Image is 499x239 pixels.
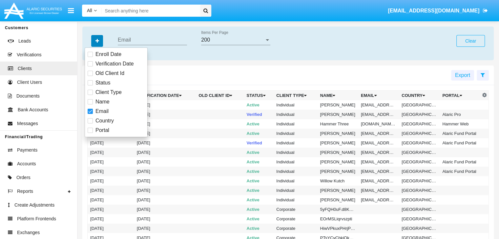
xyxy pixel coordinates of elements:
span: Documents [16,93,40,100]
td: [DATE] [88,157,134,167]
button: Clear [456,35,485,47]
td: Hammer Web [440,119,480,129]
td: [GEOGRAPHIC_DATA] [399,186,440,195]
td: [DATE] [88,186,134,195]
span: Old Client Id [95,69,124,77]
td: HiwVPkuxPHrjPOL [318,224,358,233]
td: [DATE] [134,205,196,214]
td: [GEOGRAPHIC_DATA] [399,110,440,119]
td: [EMAIL_ADDRESS][DOMAIN_NAME] [358,176,399,186]
span: Create Adjustments [14,202,54,209]
td: Individual [274,157,318,167]
td: Active [244,186,274,195]
td: [PERSON_NAME] [318,129,358,138]
td: Active [244,119,274,129]
td: [DATE] [88,176,134,186]
td: [GEOGRAPHIC_DATA] [399,148,440,157]
a: All [82,7,102,14]
span: Orders [16,174,31,181]
td: [DATE] [134,100,196,110]
span: Reports [17,188,33,195]
td: [DATE] [134,186,196,195]
td: [GEOGRAPHIC_DATA] [399,176,440,186]
td: Active [244,176,274,186]
td: [DATE] [88,195,134,205]
span: Payments [17,147,37,154]
td: [DATE] [134,214,196,224]
td: Active [244,148,274,157]
span: Exchanges [17,229,40,236]
td: [DATE] [134,129,196,138]
td: [EMAIL_ADDRESS][DOMAIN_NAME] [358,110,399,119]
td: Alaric Fund Portal [440,157,480,167]
td: [EMAIL_ADDRESS][DOMAIN_NAME] [358,138,399,148]
td: Hammer Three [318,119,358,129]
span: Verifications [17,51,41,58]
td: [DATE] [134,110,196,119]
td: [DATE] [134,148,196,157]
td: Active [244,157,274,167]
td: Corporate [274,205,318,214]
button: Export [451,70,474,81]
span: Name [95,98,110,106]
td: [PERSON_NAME] [318,110,358,119]
span: Leads [18,38,31,45]
td: Corporate [274,214,318,224]
td: Willow Kutch [318,176,358,186]
td: [GEOGRAPHIC_DATA] [399,157,440,167]
td: [DATE] [134,195,196,205]
td: [PERSON_NAME] [318,157,358,167]
td: Active [244,100,274,110]
td: [DATE] [134,119,196,129]
th: Status [244,91,274,101]
td: [EMAIL_ADDRESS][DOMAIN_NAME] [358,129,399,138]
td: [DATE] [134,167,196,176]
td: [EMAIL_ADDRESS][DOMAIN_NAME] [358,167,399,176]
td: [PERSON_NAME] [318,138,358,148]
td: [GEOGRAPHIC_DATA]: [GEOGRAPHIC_DATA] [399,214,440,224]
img: Logo image [3,1,63,20]
td: [DATE] [88,167,134,176]
span: Enroll Date [95,50,121,58]
td: [PERSON_NAME] [318,100,358,110]
td: [EMAIL_ADDRESS][DOMAIN_NAME] [358,157,399,167]
th: Client Type [274,91,318,101]
td: [DATE] [134,157,196,167]
span: Country [95,117,114,125]
td: Individual [274,176,318,186]
td: [DATE] [134,176,196,186]
td: Individual [274,195,318,205]
td: Active [244,129,274,138]
a: [EMAIL_ADDRESS][DOMAIN_NAME] [385,2,491,20]
th: Email [358,91,399,101]
td: [GEOGRAPHIC_DATA] [399,205,440,214]
span: Export [455,72,470,78]
td: [PERSON_NAME] [318,167,358,176]
td: Alaric Fund Portal [440,138,480,148]
th: Verification date [134,91,196,101]
td: [DATE] [88,224,134,233]
td: [PERSON_NAME] [318,195,358,205]
td: [GEOGRAPHIC_DATA] [399,138,440,148]
td: [GEOGRAPHIC_DATA] [399,100,440,110]
td: [GEOGRAPHIC_DATA] [399,195,440,205]
span: Client Type [95,88,122,96]
span: Messages [17,120,38,127]
td: [EMAIL_ADDRESS][DOMAIN_NAME] [358,100,399,110]
span: Email [95,107,109,115]
td: Individual [274,138,318,148]
th: Name [318,91,358,101]
td: Active [244,205,274,214]
td: Active [244,167,274,176]
td: Verified [244,110,274,119]
td: Individual [274,129,318,138]
td: [GEOGRAPHIC_DATA] [399,167,440,176]
td: [DATE] [134,138,196,148]
span: Portal [95,126,109,134]
td: Active [244,214,274,224]
th: Country [399,91,440,101]
td: Corporate [274,224,318,233]
td: [GEOGRAPHIC_DATA] [399,129,440,138]
td: [GEOGRAPHIC_DATA] [399,119,440,129]
span: Client Users [17,79,42,86]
